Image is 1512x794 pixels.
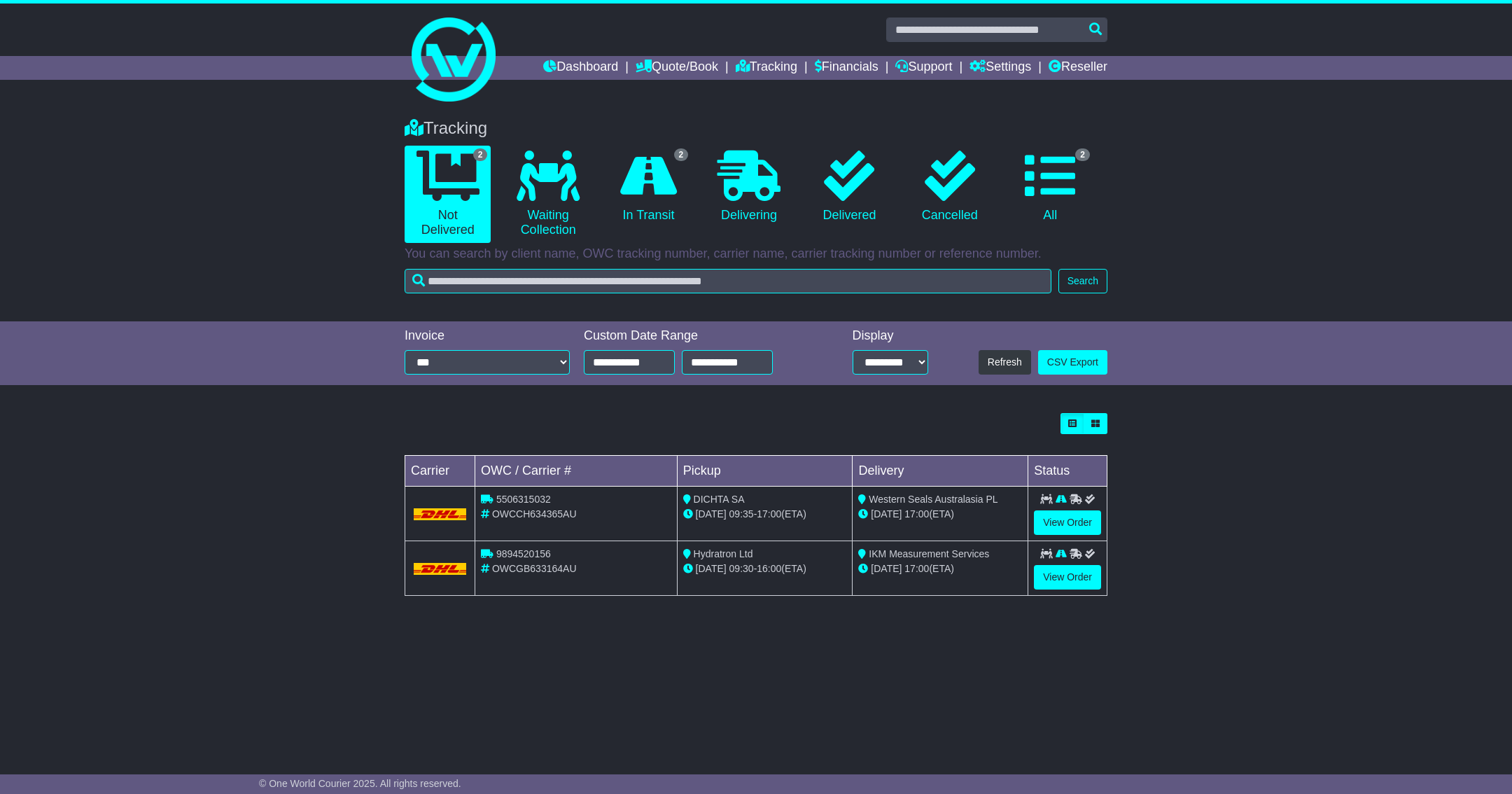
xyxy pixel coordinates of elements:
a: Waiting Collection [505,146,591,243]
span: 2 [473,148,488,161]
span: 17:00 [904,563,929,574]
a: Financials [815,56,878,80]
span: Western Seals Australasia PL [869,494,997,505]
a: Support [895,56,952,80]
img: DHL.png [414,563,466,574]
a: View Order [1034,510,1101,535]
span: © One World Courier 2025. All rights reserved. [259,778,461,789]
p: You can search by client name, OWC tracking number, carrier name, carrier tracking number or refe... [405,246,1107,262]
a: Delivering [706,146,792,228]
div: (ETA) [858,507,1022,522]
a: Settings [969,56,1031,80]
a: Reseller [1049,56,1107,80]
button: Search [1058,269,1107,293]
span: 09:30 [729,563,754,574]
div: Invoice [405,328,570,344]
span: 2 [674,148,689,161]
a: Quote/Book [636,56,718,80]
a: Tracking [736,56,797,80]
td: Carrier [405,456,475,487]
span: [DATE] [871,508,902,520]
a: 2 In Transit [605,146,692,228]
a: Dashboard [543,56,618,80]
span: [DATE] [871,563,902,574]
span: OWCCH634365AU [492,508,577,520]
span: 16:00 [757,563,781,574]
span: 5506315032 [496,494,551,505]
span: IKM Measurement Services [869,548,989,559]
div: (ETA) [858,562,1022,576]
span: Hydratron Ltd [694,548,753,559]
a: 2 Not Delivered [405,146,491,243]
a: View Order [1034,565,1101,590]
a: CSV Export [1038,350,1107,375]
span: 17:00 [757,508,781,520]
td: Delivery [853,456,1028,487]
div: Display [853,328,928,344]
div: Custom Date Range [584,328,808,344]
span: 17:00 [904,508,929,520]
span: 2 [1075,148,1090,161]
button: Refresh [979,350,1031,375]
span: 9894520156 [496,548,551,559]
img: DHL.png [414,508,466,520]
td: OWC / Carrier # [475,456,678,487]
a: Cancelled [906,146,993,228]
span: [DATE] [696,508,727,520]
div: Tracking [398,118,1114,139]
span: 09:35 [729,508,754,520]
td: Status [1028,456,1107,487]
div: - (ETA) [683,507,847,522]
span: OWCGB633164AU [492,563,577,574]
td: Pickup [677,456,853,487]
div: - (ETA) [683,562,847,576]
span: [DATE] [696,563,727,574]
span: DICHTA SA [694,494,745,505]
a: 2 All [1007,146,1093,228]
a: Delivered [806,146,892,228]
